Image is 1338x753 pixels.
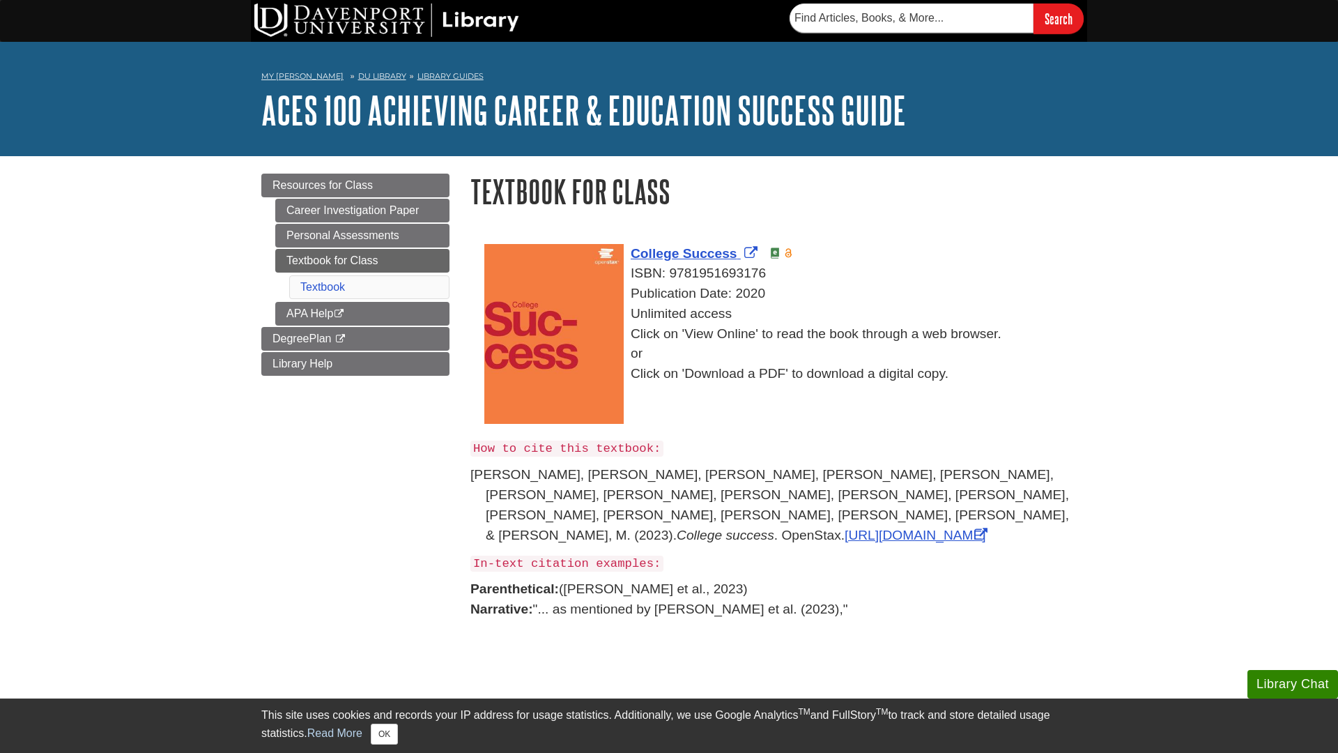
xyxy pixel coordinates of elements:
a: APA Help [275,302,449,326]
div: Publication Date: 2020 [484,284,1077,304]
a: Library Help [261,352,449,376]
code: How to cite this textbook: [470,441,663,457]
a: Textbook for Class [275,249,449,273]
sup: TM [798,707,810,717]
nav: breadcrumb [261,67,1077,89]
a: ACES 100 Achieving Career & Education Success Guide [261,89,906,132]
a: Link opens in new window [631,246,761,261]
span: DegreePlan [272,333,332,344]
input: Search [1033,3,1084,33]
code: In-text citation examples: [470,556,663,572]
a: My [PERSON_NAME] [261,70,344,82]
form: Searches DU Library's articles, books, and more [790,3,1084,33]
img: DU Library [254,3,519,37]
input: Find Articles, Books, & More... [790,3,1033,33]
a: Textbook [300,281,345,293]
a: Personal Assessments [275,224,449,248]
div: Unlimited access Click on 'View Online' to read the book through a web browser. or Click on 'Down... [484,304,1077,384]
a: Resources for Class [261,174,449,197]
span: College Success [631,246,737,261]
a: Read More [307,727,362,739]
i: This link opens in a new window [334,335,346,344]
a: DU Library [358,71,406,81]
strong: Narrative: [470,602,533,616]
span: Resources for Class [272,179,373,191]
span: Library Help [272,358,332,370]
i: This link opens in a new window [333,310,345,319]
div: This site uses cookies and records your IP address for usage statistics. Additionally, we use Goo... [261,707,1077,745]
p: [PERSON_NAME], [PERSON_NAME], [PERSON_NAME], [PERSON_NAME], [PERSON_NAME], [PERSON_NAME], [PERSON... [470,465,1077,545]
img: Cover Art [484,244,624,425]
p: ([PERSON_NAME] et al., 2023) "... as mentioned by [PERSON_NAME] et al. (2023)," [470,579,1077,620]
em: College success [677,528,774,542]
img: e-Book [769,248,780,259]
a: Library Guides [417,71,484,81]
div: Guide Page Menu [261,174,449,376]
a: DegreePlan [261,327,449,351]
img: Open Access [783,248,794,259]
button: Close [371,724,398,745]
strong: Parenthetical: [470,581,559,596]
div: ISBN: 9781951693176 [484,264,1077,284]
a: Career Investigation Paper [275,199,449,222]
a: Link opens in new window [845,528,993,542]
sup: TM [876,707,888,717]
h1: Textbook for Class [470,174,1077,209]
button: Library Chat [1247,670,1338,699]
